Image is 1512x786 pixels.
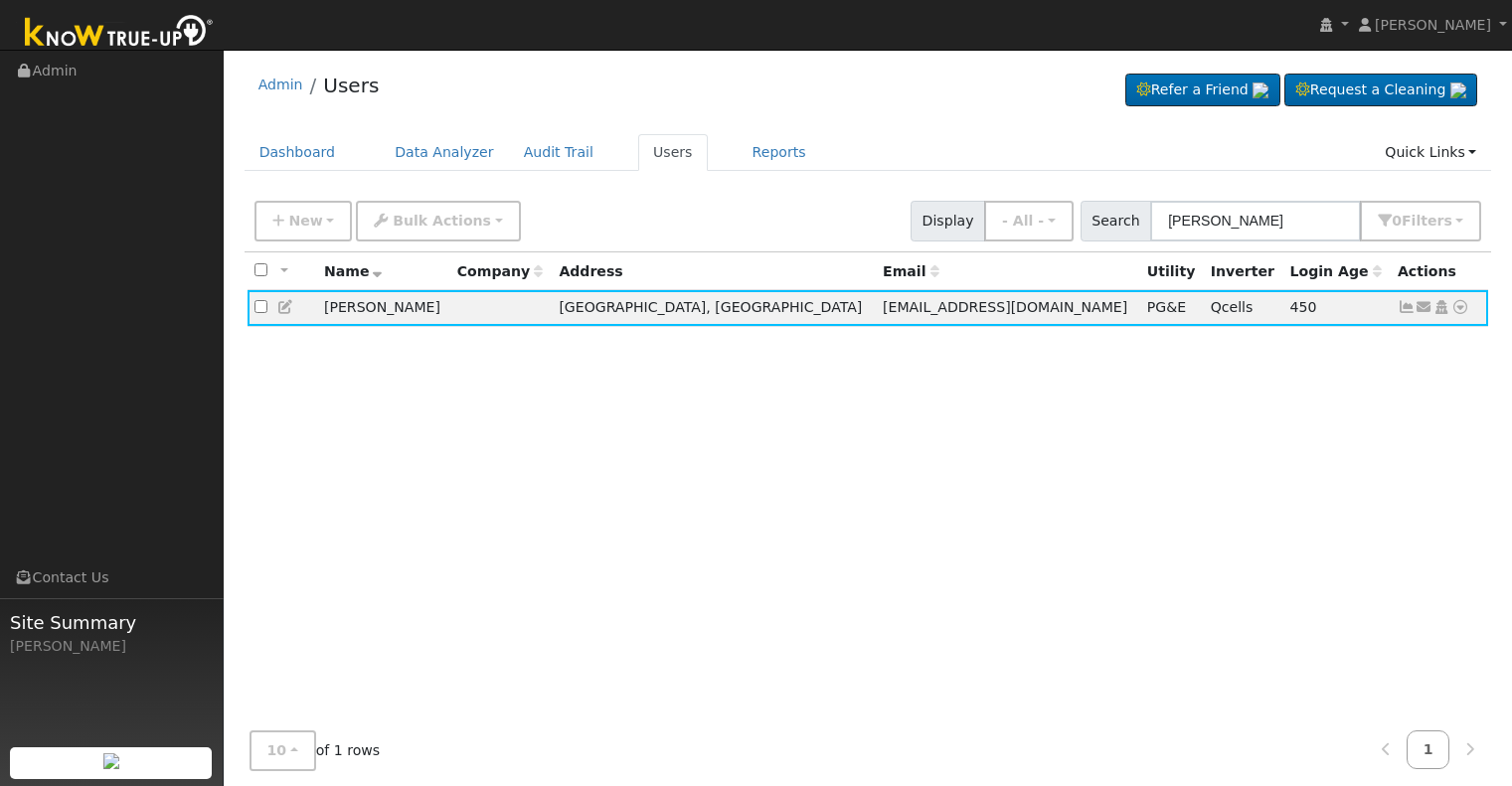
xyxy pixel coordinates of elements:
[911,201,985,241] span: Display
[356,201,520,241] button: Bulk Actions
[245,134,351,171] a: Dashboard
[1443,213,1451,229] span: s
[393,213,491,229] span: Bulk Actions
[1125,74,1280,107] a: Refer a Friend
[1432,299,1450,315] a: Login As
[15,11,224,56] img: Know True-Up
[267,742,287,758] span: 10
[1147,299,1186,315] span: PG&E
[552,290,876,327] td: [GEOGRAPHIC_DATA], [GEOGRAPHIC_DATA]
[250,730,381,771] span: of 1 rows
[738,134,821,171] a: Reports
[1290,299,1317,315] span: 06/11/2024 10:24:59 AM
[1450,82,1466,98] img: retrieve
[1147,261,1197,282] div: Utility
[1211,261,1276,282] div: Inverter
[1290,263,1382,279] span: Days since last login
[1211,299,1254,315] span: Qcells
[103,753,119,769] img: retrieve
[1150,201,1361,241] input: Search
[277,299,295,315] a: Edit User
[883,299,1127,315] span: [EMAIL_ADDRESS][DOMAIN_NAME]
[1451,297,1469,318] a: Other actions
[1081,201,1151,241] span: Search
[254,201,353,241] button: New
[509,134,608,171] a: Audit Trail
[317,290,450,327] td: [PERSON_NAME]
[380,134,509,171] a: Data Analyzer
[1416,297,1433,318] a: Ichyraa@hotmail.com
[1360,201,1481,241] button: 0Filters
[1407,730,1450,769] a: 1
[324,263,383,279] span: Name
[10,609,213,636] span: Site Summary
[1398,299,1416,315] a: Show Graph
[10,636,213,657] div: [PERSON_NAME]
[1375,17,1491,33] span: [PERSON_NAME]
[250,730,316,771] button: 10
[258,77,303,92] a: Admin
[1370,134,1491,171] a: Quick Links
[323,74,379,97] a: Users
[1402,213,1452,229] span: Filter
[559,261,869,282] div: Address
[984,201,1074,241] button: - All -
[1398,261,1481,282] div: Actions
[1253,82,1268,98] img: retrieve
[457,263,543,279] span: Company name
[883,263,938,279] span: Email
[1284,74,1477,107] a: Request a Cleaning
[638,134,708,171] a: Users
[288,213,322,229] span: New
